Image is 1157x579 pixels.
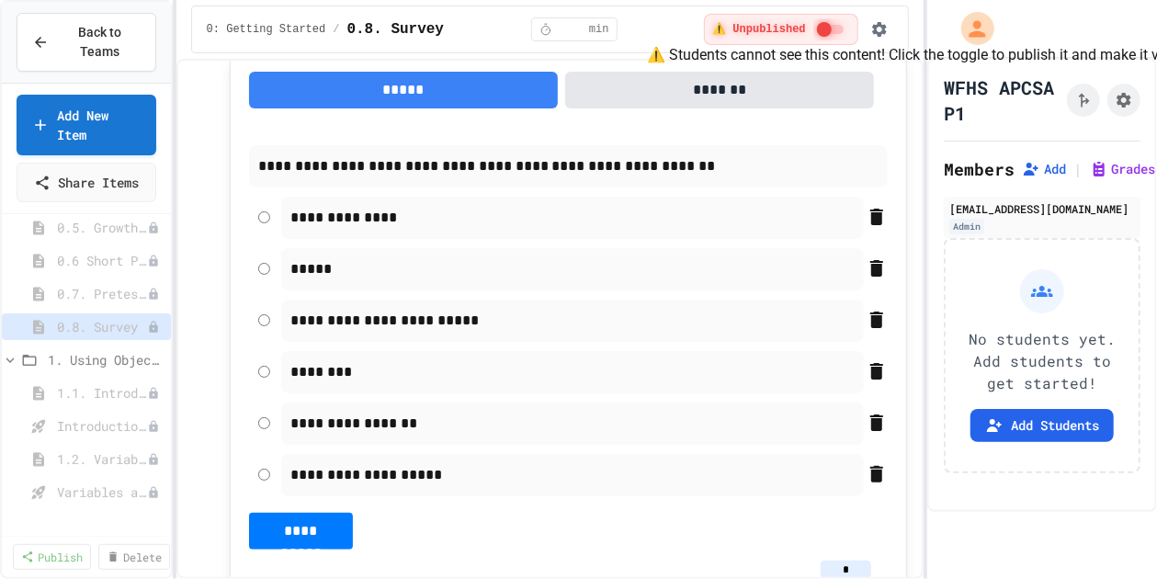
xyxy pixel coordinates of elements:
span: Back to Teams [60,23,141,62]
button: Click to see fork details [1067,84,1100,117]
div: Admin [949,219,984,234]
h2: Members [944,156,1015,182]
div: My Account [942,7,999,50]
h1: WFHS APCSA P1 [944,74,1060,126]
span: 0: Getting Started [207,22,326,37]
span: | [1073,158,1083,180]
span: 0.8. Survey [57,317,147,336]
button: Grades [1090,160,1156,178]
span: Introduction to Algorithms, Programming, and Compilers [57,416,147,436]
a: Publish [13,544,91,570]
span: 0.6 Short PD Pretest [57,251,147,270]
button: Back to Teams [17,13,156,72]
div: ⚠️ Students cannot see this content! Click the toggle to publish it and make it visible to your c... [704,14,857,45]
div: Unpublished [147,387,160,400]
a: Share Items [17,163,156,202]
div: [EMAIL_ADDRESS][DOMAIN_NAME] [949,200,1135,217]
span: 1.2. Variables and Data Types [57,449,147,469]
span: 0.7. Pretest for the AP CSA Exam [57,284,147,303]
span: ⚠️ Unpublished [712,22,805,37]
p: No students yet. Add students to get started! [960,328,1124,394]
div: Unpublished [147,321,160,334]
div: Unpublished [147,453,160,466]
div: Unpublished [147,486,160,499]
div: Unpublished [147,288,160,301]
a: Add New Item [17,95,156,155]
button: Assignment Settings [1107,84,1140,117]
span: min [589,22,609,37]
button: Add Students [970,409,1114,442]
span: 1.1. Introduction to Algorithms, Programming, and Compilers [57,383,147,403]
span: Variables and Data Types - Quiz [57,482,147,502]
button: Add [1022,160,1066,178]
div: Unpublished [147,221,160,234]
div: Unpublished [147,420,160,433]
span: / [333,22,339,37]
span: 0.8. Survey [346,18,444,40]
span: 1. Using Objects and Methods [48,350,164,369]
a: Delete [98,544,170,570]
span: 0.5. Growth Mindset and Pair Programming [57,218,147,237]
div: Unpublished [147,255,160,267]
